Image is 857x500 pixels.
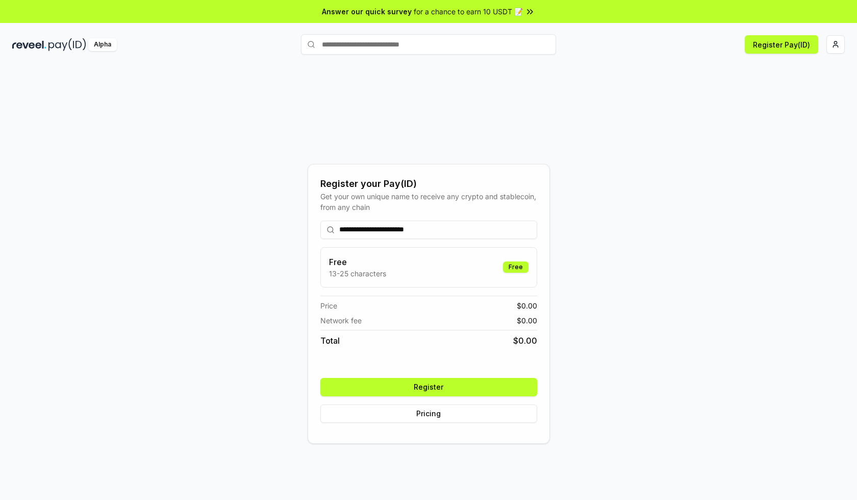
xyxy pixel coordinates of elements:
span: Total [320,335,340,347]
img: pay_id [48,38,86,51]
span: Answer our quick survey [322,6,412,17]
span: $ 0.00 [513,335,537,347]
span: for a chance to earn 10 USDT 📝 [414,6,523,17]
div: Register your Pay(ID) [320,177,537,191]
button: Register [320,378,537,396]
button: Register Pay(ID) [745,35,818,54]
span: $ 0.00 [517,315,537,326]
h3: Free [329,256,386,268]
img: reveel_dark [12,38,46,51]
div: Alpha [88,38,117,51]
span: Network fee [320,315,362,326]
div: Get your own unique name to receive any crypto and stablecoin, from any chain [320,191,537,212]
div: Free [503,261,528,273]
button: Pricing [320,404,537,423]
p: 13-25 characters [329,268,386,279]
span: Price [320,300,337,311]
span: $ 0.00 [517,300,537,311]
